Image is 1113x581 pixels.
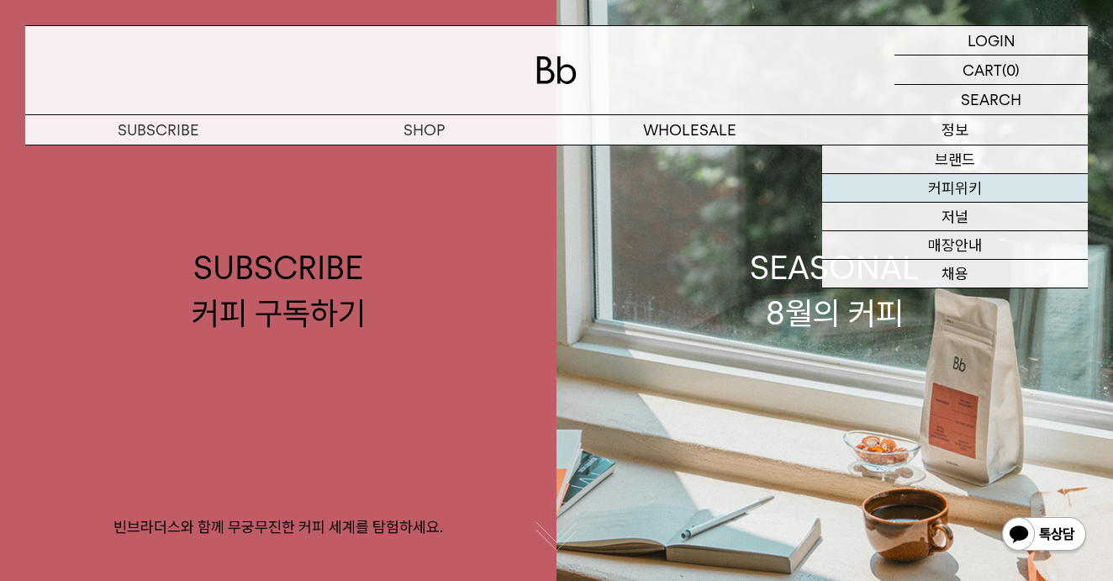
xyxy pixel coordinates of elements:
p: CART [963,55,1002,84]
a: 저널 [822,203,1088,231]
a: 브랜드 [822,145,1088,174]
a: 커피위키 [822,174,1088,203]
a: 매장안내 [822,231,1088,260]
a: SUBSCRIBE [25,115,291,145]
p: 정보 [822,115,1088,145]
p: LOGIN [968,26,1015,55]
p: WHOLESALE [556,115,822,145]
a: CART (0) [894,55,1088,85]
img: 카카오톡 채널 1:1 채팅 버튼 [1000,515,1088,556]
p: (0) [1002,55,1020,84]
div: SUBSCRIBE 커피 구독하기 [192,246,366,335]
img: 로고 [536,56,577,84]
a: SHOP [291,115,556,145]
div: SEASONAL 8월의 커피 [750,246,920,335]
p: SEARCH [961,85,1021,114]
a: 채용 [822,260,1088,288]
a: LOGIN [894,26,1088,55]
